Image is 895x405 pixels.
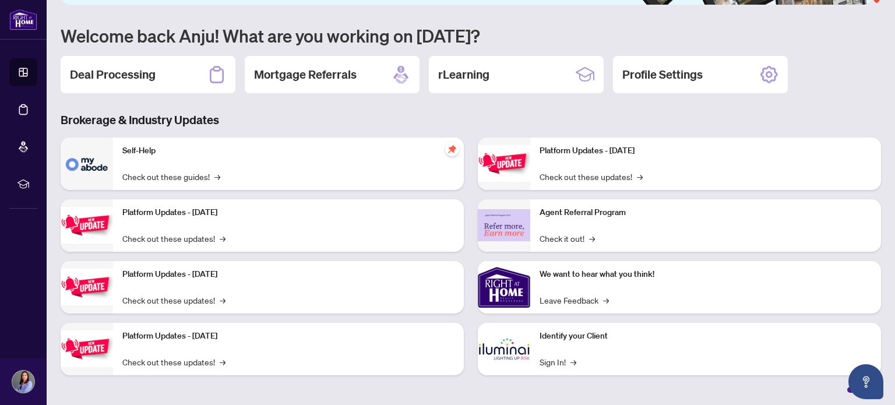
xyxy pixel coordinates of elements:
[9,9,37,30] img: logo
[478,145,530,182] img: Platform Updates - June 23, 2025
[478,323,530,375] img: Identify your Client
[220,232,225,245] span: →
[122,206,454,219] p: Platform Updates - [DATE]
[61,207,113,244] img: Platform Updates - September 16, 2025
[61,269,113,305] img: Platform Updates - July 21, 2025
[540,170,643,183] a: Check out these updates!→
[570,355,576,368] span: →
[540,330,872,343] p: Identify your Client
[122,330,454,343] p: Platform Updates - [DATE]
[438,66,489,83] h2: rLearning
[122,170,220,183] a: Check out these guides!→
[622,66,703,83] h2: Profile Settings
[61,24,881,47] h1: Welcome back Anju! What are you working on [DATE]?
[603,294,609,307] span: →
[540,355,576,368] a: Sign In!→
[445,142,459,156] span: pushpin
[540,232,595,245] a: Check it out!→
[848,364,883,399] button: Open asap
[254,66,357,83] h2: Mortgage Referrals
[61,138,113,190] img: Self-Help
[122,232,225,245] a: Check out these updates!→
[540,145,872,157] p: Platform Updates - [DATE]
[214,170,220,183] span: →
[220,294,225,307] span: →
[122,294,225,307] a: Check out these updates!→
[540,206,872,219] p: Agent Referral Program
[12,371,34,393] img: Profile Icon
[478,209,530,241] img: Agent Referral Program
[540,268,872,281] p: We want to hear what you think!
[589,232,595,245] span: →
[122,355,225,368] a: Check out these updates!→
[70,66,156,83] h2: Deal Processing
[220,355,225,368] span: →
[478,261,530,314] img: We want to hear what you think!
[61,112,881,128] h3: Brokerage & Industry Updates
[61,330,113,367] img: Platform Updates - July 8, 2025
[637,170,643,183] span: →
[122,145,454,157] p: Self-Help
[540,294,609,307] a: Leave Feedback→
[122,268,454,281] p: Platform Updates - [DATE]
